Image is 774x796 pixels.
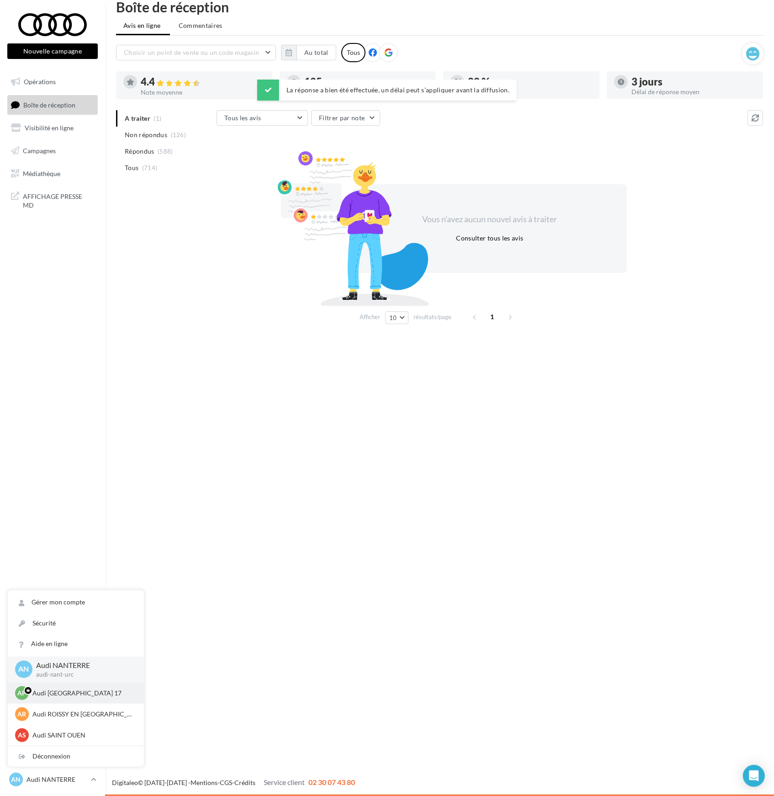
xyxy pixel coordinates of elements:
[5,72,100,91] a: Opérations
[32,689,133,698] p: Audi [GEOGRAPHIC_DATA] 17
[5,187,100,214] a: AFFICHAGE PRESSE MD
[32,710,133,719] p: Audi ROISSY EN [GEOGRAPHIC_DATA]
[8,592,144,613] a: Gérer mon compte
[19,664,29,675] span: AN
[311,110,380,126] button: Filtrer par note
[220,779,232,786] a: CGS
[5,141,100,160] a: Campagnes
[18,731,26,740] span: AS
[631,89,756,95] div: Délai de réponse moyen
[158,148,173,155] span: (588)
[36,671,129,679] p: audi-nant-urc
[411,214,568,225] div: Vous n'avez aucun nouvel avis à traiter
[414,313,451,321] span: résultats/page
[631,77,756,87] div: 3 jours
[485,310,500,324] span: 1
[308,778,355,786] span: 02 30 07 43 80
[23,169,60,177] span: Médiathèque
[5,164,100,183] a: Médiathèque
[743,765,765,787] div: Open Intercom Messenger
[124,48,259,56] span: Choisir un point de vente ou un code magasin
[18,710,27,719] span: AR
[112,779,138,786] a: Digitaleo
[385,311,408,324] button: 10
[191,779,217,786] a: Mentions
[281,45,336,60] button: Au total
[217,110,308,126] button: Tous les avis
[32,731,133,740] p: Audi SAINT OUEN
[5,118,100,138] a: Visibilité en ligne
[142,164,158,171] span: (714)
[5,95,100,115] a: Boîte de réception
[341,43,366,62] div: Tous
[7,771,98,788] a: AN Audi NANTERRE
[25,124,74,132] span: Visibilité en ligne
[389,314,397,321] span: 10
[360,313,380,321] span: Afficher
[125,130,167,139] span: Non répondus
[24,78,56,85] span: Opérations
[125,147,154,156] span: Répondus
[141,77,265,87] div: 4.4
[304,77,429,87] div: 125
[468,89,592,95] div: Taux de réponse
[11,775,21,784] span: AN
[224,114,261,122] span: Tous les avis
[125,163,138,172] span: Tous
[264,778,305,786] span: Service client
[18,689,27,698] span: AP
[171,131,186,139] span: (126)
[36,660,129,671] p: Audi NANTERRE
[8,746,144,767] div: Déconnexion
[179,21,223,30] span: Commentaires
[23,190,94,210] span: AFFICHAGE PRESSE MD
[468,77,592,87] div: 82 %
[23,101,75,108] span: Boîte de réception
[8,634,144,654] a: Aide en ligne
[141,89,265,96] div: Note moyenne
[234,779,255,786] a: Crédits
[8,613,144,634] a: Sécurité
[452,233,527,244] button: Consulter tous les avis
[27,775,87,784] p: Audi NANTERRE
[112,779,355,786] span: © [DATE]-[DATE] - - -
[23,147,56,155] span: Campagnes
[257,80,517,101] div: La réponse a bien été effectuée, un délai peut s’appliquer avant la diffusion.
[297,45,336,60] button: Au total
[116,45,276,60] button: Choisir un point de vente ou un code magasin
[7,43,98,59] button: Nouvelle campagne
